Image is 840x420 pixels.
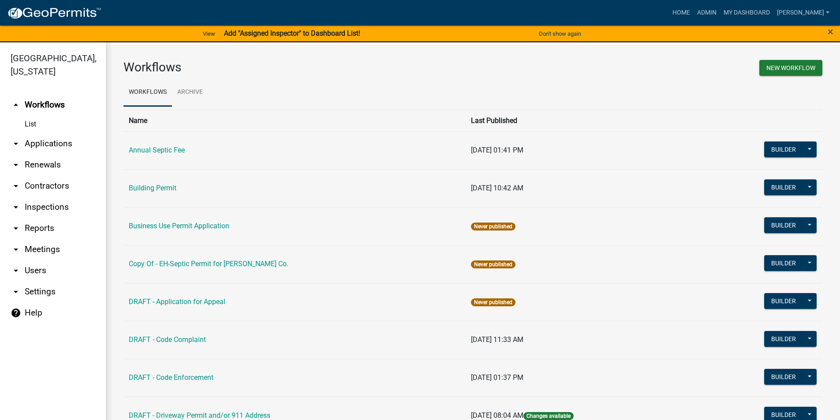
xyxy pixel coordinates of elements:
button: Builder [764,369,803,385]
a: [PERSON_NAME] [773,4,833,21]
button: New Workflow [759,60,822,76]
th: Name [123,110,466,131]
span: Changes available [523,412,574,420]
span: Never published [471,298,515,306]
a: DRAFT - Code Complaint [129,335,206,344]
a: DRAFT - Application for Appeal [129,297,225,306]
a: Business Use Permit Application [129,222,229,230]
i: arrow_drop_down [11,160,21,170]
span: [DATE] 10:42 AM [471,184,523,192]
span: [DATE] 01:37 PM [471,373,523,382]
i: arrow_drop_down [11,181,21,191]
button: Builder [764,331,803,347]
button: Close [828,26,833,37]
button: Builder [764,179,803,195]
span: [DATE] 08:04 AM [471,411,523,420]
i: arrow_drop_down [11,223,21,234]
i: arrow_drop_down [11,138,21,149]
span: Never published [471,223,515,230]
span: [DATE] 01:41 PM [471,146,523,154]
a: Building Permit [129,184,176,192]
i: arrow_drop_down [11,265,21,276]
a: Workflows [123,78,172,107]
span: [DATE] 11:33 AM [471,335,523,344]
button: Builder [764,217,803,233]
button: Builder [764,141,803,157]
strong: Add "Assigned Inspector" to Dashboard List! [224,29,360,37]
span: Never published [471,260,515,268]
a: Copy Of - EH-Septic Permit for [PERSON_NAME] Co. [129,260,288,268]
a: Archive [172,78,208,107]
i: help [11,308,21,318]
i: arrow_drop_down [11,286,21,297]
button: Builder [764,293,803,309]
i: arrow_drop_down [11,202,21,212]
a: Annual Septic Fee [129,146,185,154]
a: DRAFT - Driveway Permit and/or 911 Address [129,411,270,420]
a: View [199,26,219,41]
a: DRAFT - Code Enforcement [129,373,213,382]
th: Last Published [466,110,694,131]
a: Admin [694,4,720,21]
span: × [828,26,833,38]
a: My Dashboard [720,4,773,21]
i: arrow_drop_down [11,244,21,255]
a: Home [669,4,694,21]
button: Builder [764,255,803,271]
button: Don't show again [535,26,585,41]
i: arrow_drop_up [11,100,21,110]
h3: Workflows [123,60,467,75]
